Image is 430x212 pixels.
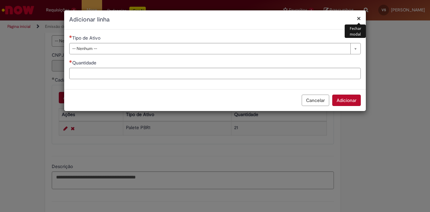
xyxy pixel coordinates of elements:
[69,35,72,38] span: Necessários
[302,95,329,106] button: Cancelar
[345,24,366,38] div: Fechar modal
[69,68,361,79] input: Quantidade
[72,35,102,41] span: Tipo de Ativo
[332,95,361,106] button: Adicionar
[72,60,98,66] span: Quantidade
[357,15,361,22] button: Fechar modal
[72,43,347,54] span: -- Nenhum --
[69,60,72,63] span: Necessários
[69,15,361,24] h2: Adicionar linha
